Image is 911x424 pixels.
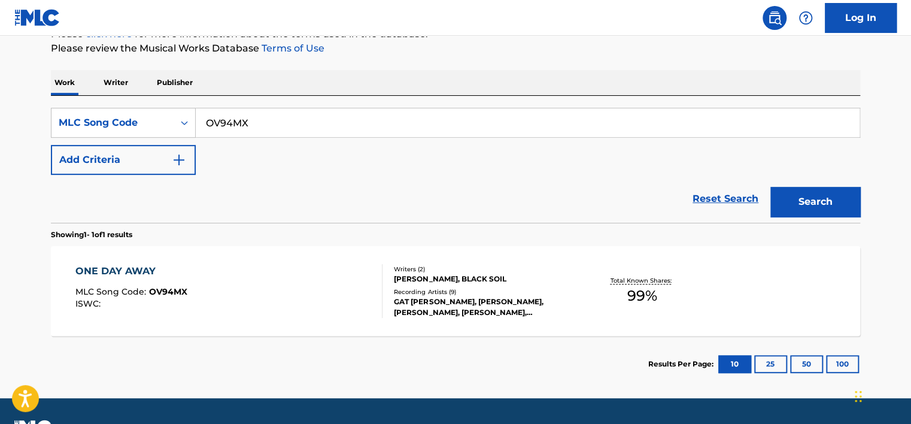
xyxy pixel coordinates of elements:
div: [PERSON_NAME], BLACK SOIL [394,274,575,284]
p: Work [51,70,78,95]
div: GAT [PERSON_NAME], [PERSON_NAME], [PERSON_NAME], [PERSON_NAME], [PERSON_NAME] [394,296,575,318]
span: MLC Song Code : [75,286,149,297]
img: help [798,11,813,25]
a: Reset Search [687,186,764,212]
img: search [767,11,782,25]
p: Results Per Page: [648,359,716,370]
a: Terms of Use [259,43,324,54]
p: Total Known Shares: [610,276,674,285]
div: ONE DAY AWAY [75,264,187,278]
p: Showing 1 - 1 of 1 results [51,229,132,240]
img: MLC Logo [14,9,60,26]
span: 99 % [627,285,657,307]
div: টেনে আনুন [855,378,862,414]
button: Search [770,187,860,217]
div: Help [794,6,818,30]
button: Add Criteria [51,145,196,175]
button: 100 [826,355,859,373]
iframe: Chat Widget [851,367,911,424]
a: Public Search [763,6,787,30]
button: 50 [790,355,823,373]
p: Writer [100,70,132,95]
div: চ্যাট উইজেট [851,367,911,424]
a: Log In [825,3,897,33]
a: ONE DAY AWAYMLC Song Code:OV94MXISWC:Writers (2)[PERSON_NAME], BLACK SOILRecording Artists (9)GAT... [51,246,860,336]
div: MLC Song Code [59,116,166,130]
form: Search Form [51,108,860,223]
span: OV94MX [149,286,187,297]
button: 10 [718,355,751,373]
div: Writers ( 2 ) [394,265,575,274]
div: Recording Artists ( 9 ) [394,287,575,296]
p: Publisher [153,70,196,95]
p: Please review the Musical Works Database [51,41,860,56]
span: ISWC : [75,298,104,309]
img: 9d2ae6d4665cec9f34b9.svg [172,153,186,167]
button: 25 [754,355,787,373]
